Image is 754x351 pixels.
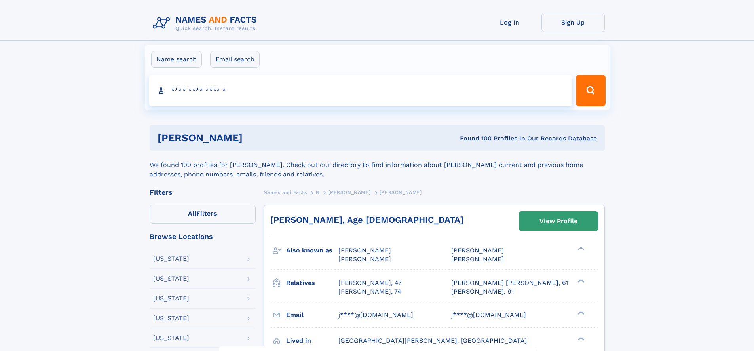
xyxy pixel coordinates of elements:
span: B [316,190,319,195]
a: [PERSON_NAME] [PERSON_NAME], 61 [451,279,568,287]
div: Filters [150,189,256,196]
div: ❯ [575,246,585,251]
span: [PERSON_NAME] [328,190,370,195]
a: Names and Facts [264,187,307,197]
div: We found 100 profiles for [PERSON_NAME]. Check out our directory to find information about [PERSO... [150,151,605,179]
div: Found 100 Profiles In Our Records Database [351,134,597,143]
h3: Email [286,308,338,322]
a: B [316,187,319,197]
div: [US_STATE] [153,315,189,321]
h3: Also known as [286,244,338,257]
input: search input [149,75,573,106]
img: Logo Names and Facts [150,13,264,34]
div: [US_STATE] [153,295,189,302]
div: Browse Locations [150,233,256,240]
div: [US_STATE] [153,335,189,341]
label: Filters [150,205,256,224]
a: View Profile [519,212,598,231]
a: [PERSON_NAME], 91 [451,287,514,296]
span: [PERSON_NAME] [451,255,504,263]
div: View Profile [539,212,577,230]
div: ❯ [575,278,585,283]
a: [PERSON_NAME], 47 [338,279,402,287]
a: Log In [478,13,541,32]
label: Email search [210,51,260,68]
a: [PERSON_NAME], 74 [338,287,401,296]
div: [US_STATE] [153,275,189,282]
span: All [188,210,196,217]
h3: Relatives [286,276,338,290]
span: [PERSON_NAME] [338,255,391,263]
button: Search Button [576,75,605,106]
a: Sign Up [541,13,605,32]
a: [PERSON_NAME], Age [DEMOGRAPHIC_DATA] [270,215,463,225]
span: [PERSON_NAME] [338,247,391,254]
span: [GEOGRAPHIC_DATA][PERSON_NAME], [GEOGRAPHIC_DATA] [338,337,527,344]
label: Name search [151,51,202,68]
h1: [PERSON_NAME] [158,133,351,143]
a: [PERSON_NAME] [328,187,370,197]
span: [PERSON_NAME] [451,247,504,254]
span: [PERSON_NAME] [380,190,422,195]
div: [US_STATE] [153,256,189,262]
div: ❯ [575,336,585,341]
h3: Lived in [286,334,338,347]
div: ❯ [575,310,585,315]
